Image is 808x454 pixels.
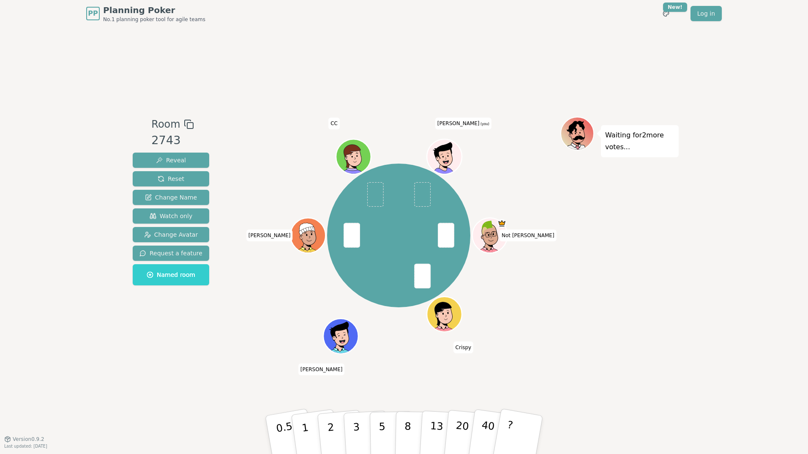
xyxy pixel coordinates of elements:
[13,436,44,443] span: Version 0.9.2
[500,230,557,241] span: Click to change your name
[151,132,194,149] div: 2743
[88,8,98,19] span: PP
[428,140,461,173] button: Click to change your avatar
[328,118,340,129] span: Click to change your name
[246,230,293,241] span: Click to change your name
[156,156,186,164] span: Reveal
[133,227,209,242] button: Change Avatar
[147,271,195,279] span: Named room
[605,129,674,153] p: Waiting for 2 more votes...
[144,230,198,239] span: Change Avatar
[133,171,209,186] button: Reset
[435,118,491,129] span: Click to change your name
[150,212,193,220] span: Watch only
[103,16,205,23] span: No.1 planning poker tool for agile teams
[4,444,47,449] span: Last updated: [DATE]
[145,193,197,202] span: Change Name
[86,4,205,23] a: PPPlanning PokerNo.1 planning poker tool for agile teams
[133,208,209,224] button: Watch only
[298,364,345,375] span: Click to change your name
[691,6,722,21] a: Log in
[658,6,674,21] button: New!
[4,436,44,443] button: Version0.9.2
[133,190,209,205] button: Change Name
[158,175,184,183] span: Reset
[103,4,205,16] span: Planning Poker
[151,117,180,132] span: Room
[133,153,209,168] button: Reveal
[480,122,490,126] span: (you)
[497,219,506,228] span: Not Shaun is the host
[663,3,687,12] div: New!
[139,249,202,257] span: Request a feature
[453,342,474,353] span: Click to change your name
[133,246,209,261] button: Request a feature
[133,264,209,285] button: Named room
